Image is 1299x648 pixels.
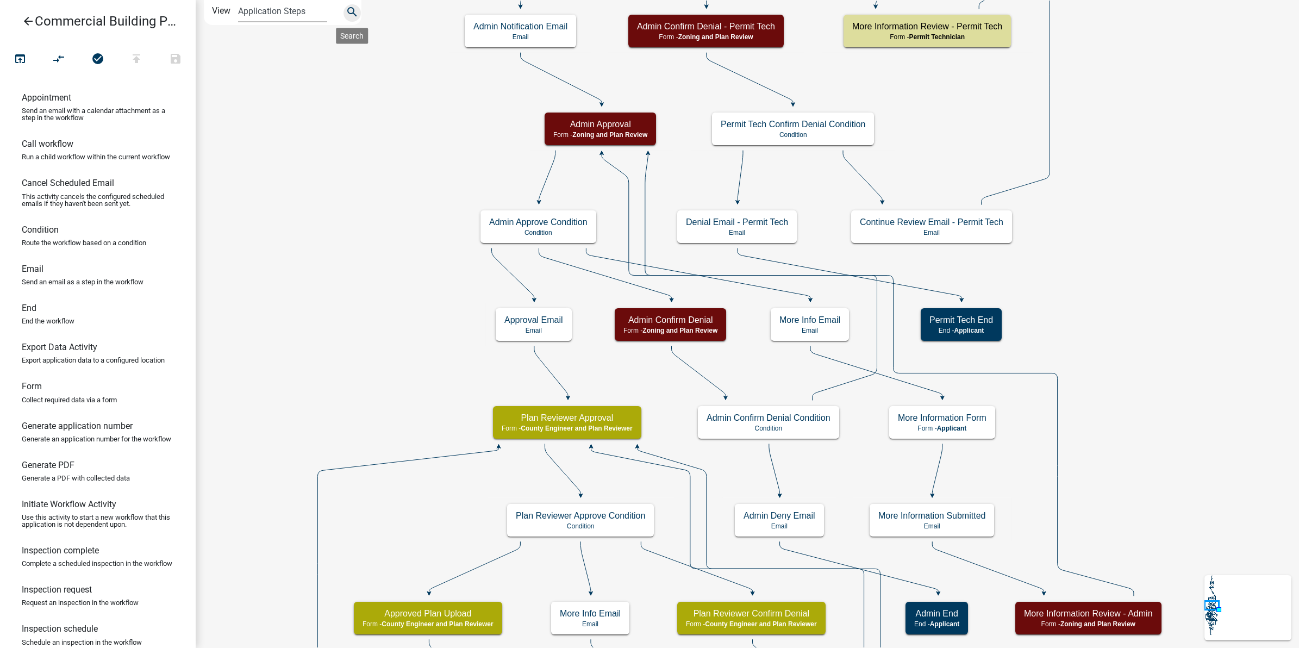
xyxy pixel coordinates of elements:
h5: More Info Email [779,315,840,325]
i: open_in_browser [14,52,27,67]
p: Email [686,229,788,236]
span: Zoning and Plan Review [572,131,647,139]
div: Search [336,28,368,44]
p: Condition [707,425,830,432]
i: compare_arrows [53,52,66,67]
button: Auto Layout [39,48,78,71]
h5: Plan Reviewer Approve Condition [516,510,645,521]
h5: Plan Reviewer Confirm Denial [686,608,817,619]
h6: Call workflow [22,139,73,149]
p: Export application data to a configured location [22,357,165,364]
h5: Continue Review Email - Permit Tech [860,217,1003,227]
span: Applicant [954,327,984,334]
p: Condition [489,229,588,236]
span: Zoning and Plan Review [678,33,753,41]
h6: Inspection complete [22,545,99,556]
button: Publish [117,48,156,71]
h5: Approval Email [504,315,563,325]
button: search [344,4,361,22]
a: Commercial Building Permit [9,9,178,34]
h5: Denial Email - Permit Tech [686,217,788,227]
span: County Engineer and Plan Reviewer [382,620,493,628]
p: Form - [898,425,986,432]
div: Workflow actions [1,48,195,74]
h6: Generate application number [22,421,133,431]
h5: More Information Review - Permit Tech [852,21,1002,32]
p: Form - [1024,620,1153,628]
p: Form - [502,425,633,432]
h5: More Information Review - Admin [1024,608,1153,619]
p: Send an email with a calendar attachment as a step in the workflow [22,107,174,121]
h6: Form [22,381,42,391]
span: Permit Technician [909,33,965,41]
button: No problems [78,48,117,71]
h5: Approved Plan Upload [363,608,494,619]
h5: Admin Confirm Denial Condition [707,413,830,423]
i: publish [130,52,143,67]
h5: Admin End [914,608,959,619]
p: End the workflow [22,317,74,325]
h5: Admin Notification Email [473,21,567,32]
p: Complete a scheduled inspection in the workflow [22,560,172,567]
i: search [346,5,359,21]
h5: Admin Approve Condition [489,217,588,227]
p: Form - [553,131,647,139]
p: Form - [686,620,817,628]
p: Schedule an inspection in the workflow [22,639,142,646]
h6: Cancel Scheduled Email [22,178,114,188]
p: Condition [721,131,865,139]
i: arrow_back [22,15,35,30]
p: Email [878,522,985,530]
p: Form - [637,33,775,41]
span: County Engineer and Plan Reviewer [705,620,816,628]
p: Email [779,327,840,334]
p: Generate a PDF with collected data [22,475,130,482]
p: Email [860,229,1003,236]
h5: More Information Submitted [878,510,985,521]
p: Condition [516,522,645,530]
span: Applicant [930,620,960,628]
p: Form - [852,33,1002,41]
h5: Permit Tech Confirm Denial Condition [721,119,865,129]
p: Form - [623,327,717,334]
span: Zoning and Plan Review [1060,620,1135,628]
h6: Inspection schedule [22,624,98,634]
i: check_circle [91,52,104,67]
h6: Condition [22,225,59,235]
h6: Export Data Activity [22,342,97,352]
h6: Generate PDF [22,460,74,470]
h5: Admin Confirm Denial - Permit Tech [637,21,775,32]
i: save [169,52,182,67]
p: Use this activity to start a new workflow that this application is not dependent upon. [22,514,174,528]
p: Email [504,327,563,334]
p: End - [914,620,959,628]
h6: Appointment [22,92,71,103]
h5: Permit Tech End [929,315,993,325]
p: Email [744,522,815,530]
button: Test Workflow [1,48,40,71]
span: Applicant [937,425,967,432]
p: Generate an application number for the workflow [22,435,171,443]
p: Email [473,33,567,41]
p: Form - [363,620,494,628]
h6: Email [22,264,43,274]
p: Email [560,620,621,628]
h6: Inspection request [22,584,92,595]
h5: Admin Confirm Denial [623,315,717,325]
h5: Admin Approval [553,119,647,129]
h5: More Info Email [560,608,621,619]
p: Run a child workflow within the current workflow [22,153,170,160]
h5: More Information Form [898,413,986,423]
p: Send an email as a step in the workflow [22,278,143,285]
h6: End [22,303,36,313]
h6: Initiate Workflow Activity [22,499,116,509]
p: Collect required data via a form [22,396,117,403]
p: This activity cancels the configured scheduled emails if they haven't been sent yet. [22,193,174,207]
span: County Engineer and Plan Reviewer [521,425,632,432]
p: Request an inspection in the workflow [22,599,139,606]
span: Zoning and Plan Review [642,327,717,334]
button: Save [156,48,195,71]
p: Route the workflow based on a condition [22,239,146,246]
h5: Admin Deny Email [744,510,815,521]
h5: Plan Reviewer Approval [502,413,633,423]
